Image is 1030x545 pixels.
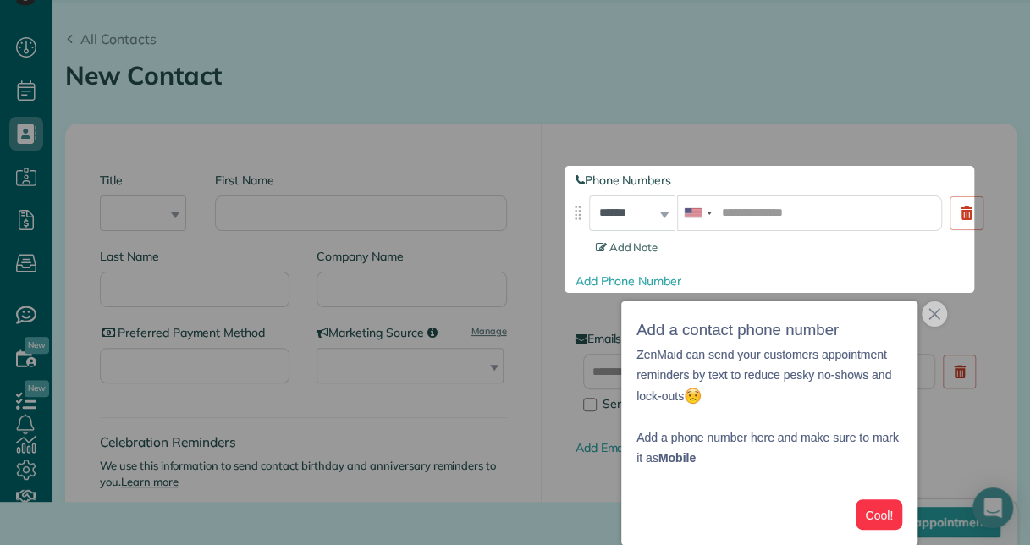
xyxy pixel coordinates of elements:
img: drag_indicator-119b368615184ecde3eda3c64c821f6cf29d3e2b97b89ee44bc31753036683e5.png [569,204,587,222]
div: Open Intercom Messenger [972,487,1013,528]
label: Phone Numbers [576,172,983,189]
p: Add a phone number here and make sure to mark it as [636,406,902,469]
button: close, [922,301,947,327]
img: :worried: [684,387,702,405]
h3: Add a contact phone number [636,317,902,344]
p: ZenMaid can send your customers appointment reminders by text to reduce pesky no-shows and lock-outs [636,344,902,407]
div: Add a contact phone numberZenMaid can send your customers appointment reminders by text to reduce... [621,301,917,545]
span: Add Note [596,240,658,254]
div: United States: +1 [678,196,717,230]
button: Cool! [856,499,902,531]
a: Add Phone Number [576,273,681,289]
strong: Mobile [658,451,696,465]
